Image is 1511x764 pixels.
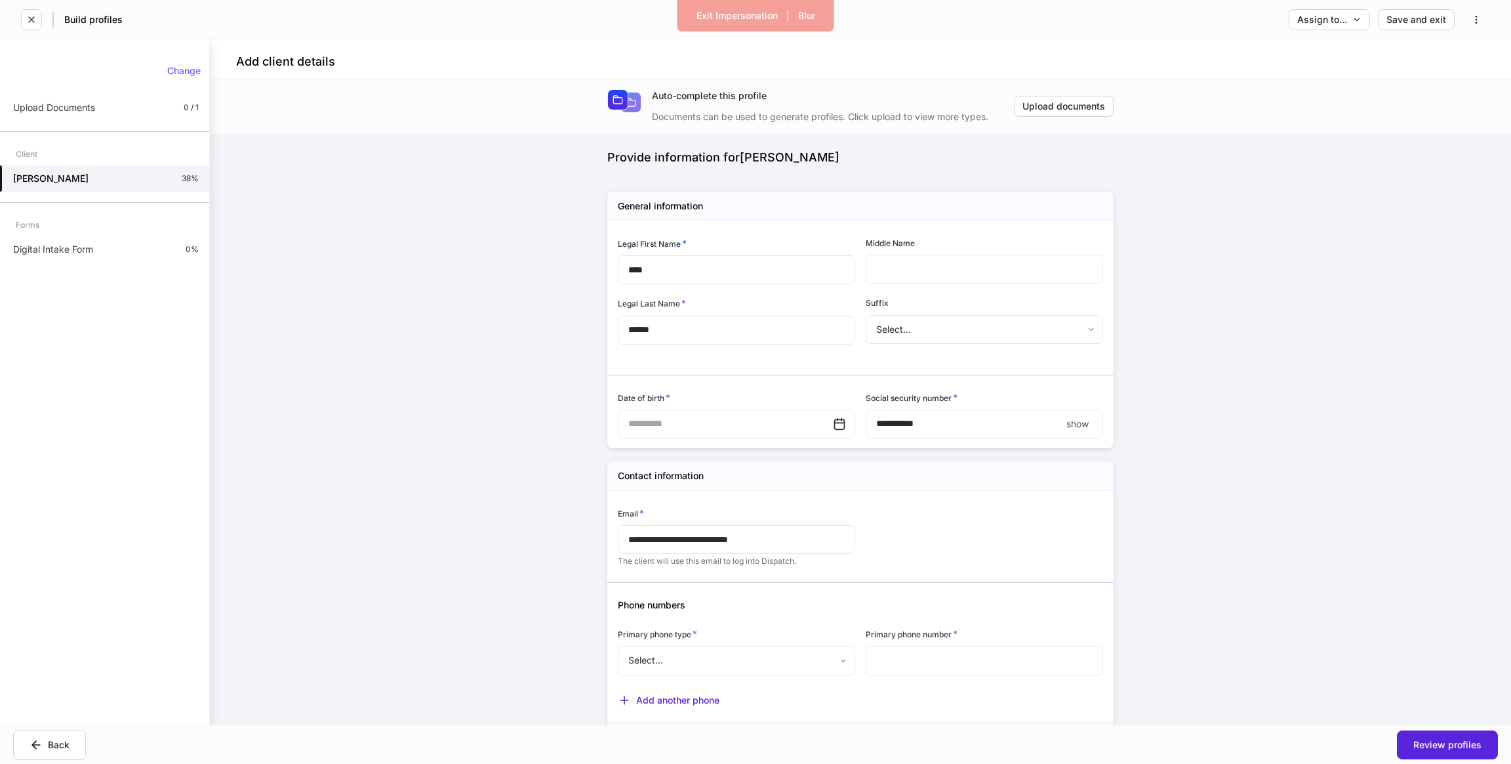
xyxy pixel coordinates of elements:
button: Add another phone [618,694,719,707]
p: Upload Documents [13,101,95,114]
h4: Add client details [236,54,335,70]
div: Assign to... [1297,15,1361,24]
div: Select... [866,315,1102,344]
div: Provide information for [PERSON_NAME] [607,150,1114,165]
button: Save and exit [1378,9,1455,30]
h6: Legal Last Name [618,297,686,310]
h6: Date of birth [618,391,670,404]
h6: Primary phone number [866,627,957,641]
h6: Suffix [866,297,889,309]
p: Digital Intake Form [13,243,93,256]
p: 0% [186,244,199,255]
div: Documents can be used to generate profiles. Click upload to view more types. [652,102,1014,123]
h6: Middle Name [866,237,915,249]
button: Back [13,730,86,760]
h6: Primary phone type [618,627,697,641]
div: Client [16,142,37,165]
div: Forms [16,213,39,236]
div: Review profiles [1413,740,1481,750]
div: Blur [798,11,815,20]
div: Select... [618,646,855,675]
div: Back [30,738,70,752]
p: 0 / 1 [184,102,199,113]
p: 38% [182,173,199,184]
button: Change [159,60,209,81]
div: Exit Impersonation [696,11,778,20]
p: show [1066,417,1089,431]
div: Upload documents [1022,102,1105,111]
div: Phone numbers [607,583,1103,612]
button: Upload documents [1014,96,1114,117]
div: Legal address [607,723,1103,752]
button: Assign to... [1289,9,1370,30]
button: Review profiles [1397,731,1498,759]
h5: [PERSON_NAME] [13,172,89,185]
h5: Build profiles [64,13,123,26]
h6: Email [618,507,644,520]
div: Auto-complete this profile [652,89,1014,102]
h5: Contact information [618,469,704,482]
button: Exit Impersonation [688,5,786,26]
div: Save and exit [1386,15,1446,24]
div: Change [167,66,201,75]
h5: General information [618,200,703,213]
h6: Social security number [866,391,957,404]
p: The client will use this email to log into Dispatch. [618,556,855,566]
button: Blur [790,5,824,26]
h6: Legal First Name [618,237,687,250]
